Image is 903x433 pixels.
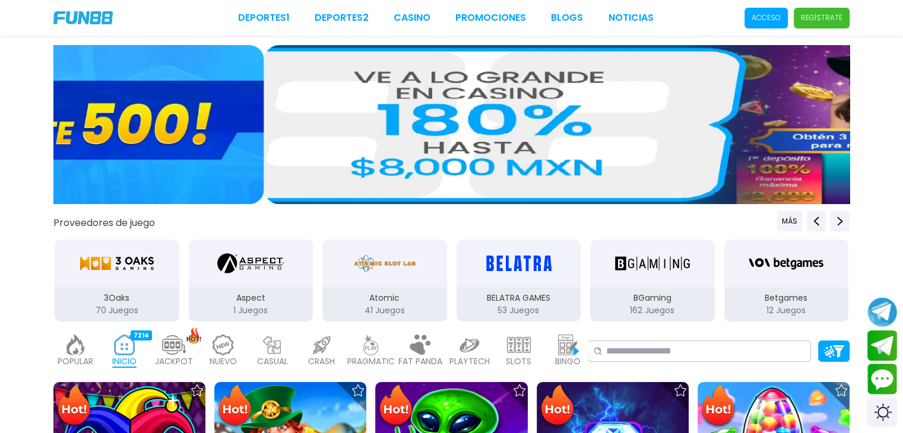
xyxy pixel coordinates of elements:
button: BELATRA GAMES [452,238,586,323]
button: Contact customer service [867,364,897,394]
p: Regístrate [801,12,842,23]
a: Deportes1 [238,11,290,25]
p: 3Oaks [55,292,179,304]
img: slots_light.webp [507,335,531,355]
img: new_light.webp [211,335,235,355]
p: BINGO [555,355,581,368]
a: NOTICIAS [608,11,653,25]
img: home_active.webp [113,335,137,355]
p: PLAYTECH [449,355,490,368]
button: Join telegram channel [867,297,897,327]
img: Atomic [351,247,418,280]
img: Hot [55,383,93,429]
img: Platform Filter [823,345,844,358]
button: Atomic [318,238,452,323]
a: Deportes2 [315,11,369,25]
img: casual_light.webp [261,335,284,355]
a: CASINO [394,11,430,25]
img: popular_light.webp [64,335,87,355]
img: BELATRA GAMES [481,247,556,280]
div: 7214 [131,330,152,340]
p: Acceso [752,12,781,23]
p: POPULAR [58,355,93,368]
p: 53 Juegos [457,304,581,317]
p: 70 Juegos [55,304,179,317]
img: Hot [699,383,737,429]
p: CASUAL [257,355,288,368]
div: Switch theme [867,397,897,427]
p: Aspect [189,292,313,304]
img: jackpot_light.webp [162,335,186,355]
button: Aspect [184,238,318,323]
button: Previous providers [807,211,826,231]
button: Betgames [720,238,854,323]
p: PRAGMATIC [347,355,395,368]
img: 3Oaks [80,247,154,280]
a: Promociones [455,11,526,25]
p: BGaming [590,292,715,304]
p: SLOTS [506,355,531,368]
img: crash_light.webp [310,335,334,355]
img: Hot [216,383,254,429]
p: 162 Juegos [590,304,715,317]
a: BLOGS [551,11,583,25]
img: pragmatic_light.webp [359,335,383,355]
button: Previous providers [777,211,802,231]
button: Proveedores de juego [53,216,155,229]
img: Company Logo [53,11,113,24]
img: Hot [376,383,415,429]
button: Join telegram [867,330,897,361]
img: Betgames [749,247,823,280]
img: Aspect [217,247,284,280]
p: Atomic [322,292,447,304]
img: BGaming [615,247,690,280]
p: INICIO [112,355,137,368]
button: 3Oaks [50,238,184,323]
img: playtech_light.webp [458,335,481,355]
p: FAT PANDA [398,355,442,368]
p: BELATRA GAMES [457,292,581,304]
p: Betgames [724,292,849,304]
button: BGaming [585,238,720,323]
p: 1 Juegos [189,304,313,317]
img: fat_panda_light.webp [408,335,432,355]
img: bingo_light.webp [556,335,580,355]
button: Next providers [831,211,850,231]
p: CRASH [308,355,335,368]
p: JACKPOT [155,355,193,368]
img: Hot [538,383,576,429]
p: NUEVO [210,355,237,368]
p: 12 Juegos [724,304,849,317]
img: hot [186,327,201,343]
p: 41 Juegos [322,304,447,317]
